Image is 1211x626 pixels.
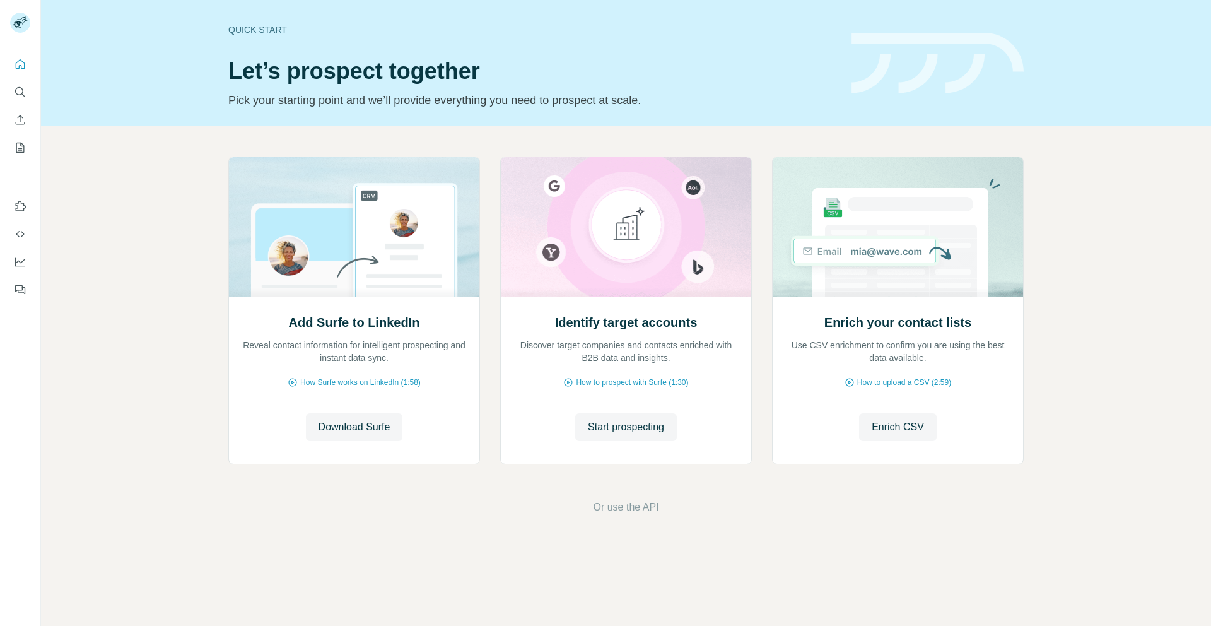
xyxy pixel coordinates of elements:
button: Use Surfe on LinkedIn [10,195,30,218]
p: Discover target companies and contacts enriched with B2B data and insights. [513,339,739,364]
button: Search [10,81,30,103]
img: Add Surfe to LinkedIn [228,157,480,297]
button: Feedback [10,278,30,301]
h2: Enrich your contact lists [824,314,971,331]
span: How to prospect with Surfe (1:30) [576,377,688,388]
button: Enrich CSV [859,413,937,441]
p: Reveal contact information for intelligent prospecting and instant data sync. [242,339,467,364]
button: Download Surfe [306,413,403,441]
img: Enrich your contact lists [772,157,1024,297]
span: Start prospecting [588,420,664,435]
button: Use Surfe API [10,223,30,245]
img: banner [851,33,1024,94]
button: Dashboard [10,251,30,273]
button: My lists [10,136,30,159]
p: Pick your starting point and we’ll provide everything you need to prospect at scale. [228,92,836,109]
img: Identify target accounts [500,157,752,297]
h2: Identify target accounts [555,314,698,331]
h1: Let’s prospect together [228,59,836,84]
p: Use CSV enrichment to confirm you are using the best data available. [785,339,1010,364]
span: Download Surfe [319,420,390,435]
button: Enrich CSV [10,109,30,131]
button: Start prospecting [575,413,677,441]
h2: Add Surfe to LinkedIn [289,314,420,331]
button: Or use the API [593,500,658,515]
span: How to upload a CSV (2:59) [857,377,951,388]
div: Quick start [228,23,836,36]
span: How Surfe works on LinkedIn (1:58) [300,377,421,388]
button: Quick start [10,53,30,76]
span: Enrich CSV [872,420,924,435]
